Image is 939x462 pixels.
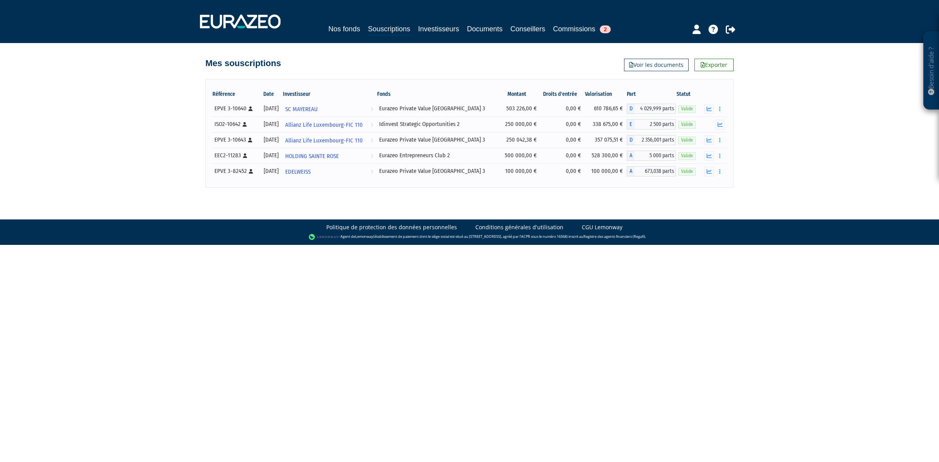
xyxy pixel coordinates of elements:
[379,136,495,144] div: Eurazeo Private Value [GEOGRAPHIC_DATA] 3
[263,120,279,128] div: [DATE]
[624,59,689,71] a: Voir les documents
[282,148,376,164] a: HOLDING SAINTE ROSE
[585,101,627,117] td: 610 786,65 €
[260,88,282,101] th: Date
[678,105,696,113] span: Valide
[376,88,498,101] th: Fonds
[627,166,635,176] span: A
[627,135,675,145] div: D - Eurazeo Private Value Europe 3
[282,117,376,132] a: Allianz Life Luxembourg-FIC 110
[627,119,635,129] span: E
[541,148,585,164] td: 0,00 €
[263,136,279,144] div: [DATE]
[328,23,360,34] a: Nos fonds
[627,104,675,114] div: D - Eurazeo Private Value Europe 3
[585,132,627,148] td: 357 075,51 €
[583,234,645,239] a: Registre des agents financiers (Regafi)
[214,167,257,175] div: EPVE 3-82452
[627,135,635,145] span: D
[248,106,253,111] i: [Français] Personne physique
[371,118,373,132] i: Voir l'investisseur
[243,122,247,127] i: [Français] Personne physique
[635,104,675,114] span: 4 029,999 parts
[263,167,279,175] div: [DATE]
[498,148,541,164] td: 500 000,00 €
[627,151,635,161] span: A
[678,121,696,128] span: Valide
[205,59,281,68] h4: Mes souscriptions
[214,151,257,160] div: EEC2-11283
[282,88,376,101] th: Investisseur
[263,104,279,113] div: [DATE]
[285,165,311,179] span: EDELWEISS
[635,166,675,176] span: 673,038 parts
[285,149,339,164] span: HOLDING SAINTE ROSE
[541,164,585,179] td: 0,00 €
[263,151,279,160] div: [DATE]
[467,23,503,34] a: Documents
[214,136,257,144] div: EPVE 3-10643
[694,59,734,71] a: Exporter
[282,164,376,179] a: EDELWEISS
[498,101,541,117] td: 503 226,00 €
[635,135,675,145] span: 2 356,001 parts
[585,148,627,164] td: 528 300,00 €
[927,36,936,106] p: Besoin d'aide ?
[212,88,260,101] th: Référence
[635,151,675,161] span: 5 000 parts
[371,149,373,164] i: Voir l'investisseur
[627,119,675,129] div: E - Idinvest Strategic Opportunities 2
[249,169,253,174] i: [Français] Personne physique
[541,101,585,117] td: 0,00 €
[368,23,410,36] a: Souscriptions
[541,117,585,132] td: 0,00 €
[379,167,495,175] div: Eurazeo Private Value [GEOGRAPHIC_DATA] 3
[371,165,373,179] i: Voir l'investisseur
[214,104,257,113] div: EPVE 3-10640
[553,23,611,34] a: Commissions2
[355,234,373,239] a: Lemonway
[248,138,252,142] i: [Français] Personne physique
[285,133,363,148] span: Allianz Life Luxembourg-FIC 110
[600,25,611,33] span: 2
[282,101,376,117] a: SC MAYEREAU
[8,233,931,241] div: - Agent de (établissement de paiement dont le siège social est situé au [STREET_ADDRESS], agréé p...
[285,118,363,132] span: Allianz Life Luxembourg-FIC 110
[379,104,495,113] div: Eurazeo Private Value [GEOGRAPHIC_DATA] 3
[214,120,257,128] div: ISO2-10642
[379,151,495,160] div: Eurazeo Entrepreneurs Club 2
[285,102,318,117] span: SC MAYEREAU
[498,164,541,179] td: 100 000,00 €
[585,88,627,101] th: Valorisation
[678,137,696,144] span: Valide
[498,117,541,132] td: 250 000,00 €
[627,104,635,114] span: D
[582,223,622,231] a: CGU Lemonway
[678,168,696,175] span: Valide
[498,132,541,148] td: 250 042,38 €
[243,153,247,158] i: [Français] Personne physique
[200,14,281,29] img: 1732889491-logotype_eurazeo_blanc_rvb.png
[541,88,585,101] th: Droits d'entrée
[282,132,376,148] a: Allianz Life Luxembourg-FIC 110
[635,119,675,129] span: 2 500 parts
[379,120,495,128] div: Idinvest Strategic Opportunities 2
[627,151,675,161] div: A - Eurazeo Entrepreneurs Club 2
[585,164,627,179] td: 100 000,00 €
[541,132,585,148] td: 0,00 €
[627,166,675,176] div: A - Eurazeo Private Value Europe 3
[371,133,373,148] i: Voir l'investisseur
[326,223,457,231] a: Politique de protection des données personnelles
[371,102,373,117] i: Voir l'investisseur
[498,88,541,101] th: Montant
[475,223,563,231] a: Conditions générales d'utilisation
[678,152,696,160] span: Valide
[627,88,675,101] th: Part
[418,23,459,34] a: Investisseurs
[511,23,545,34] a: Conseillers
[676,88,700,101] th: Statut
[309,233,339,241] img: logo-lemonway.png
[585,117,627,132] td: 338 675,00 €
